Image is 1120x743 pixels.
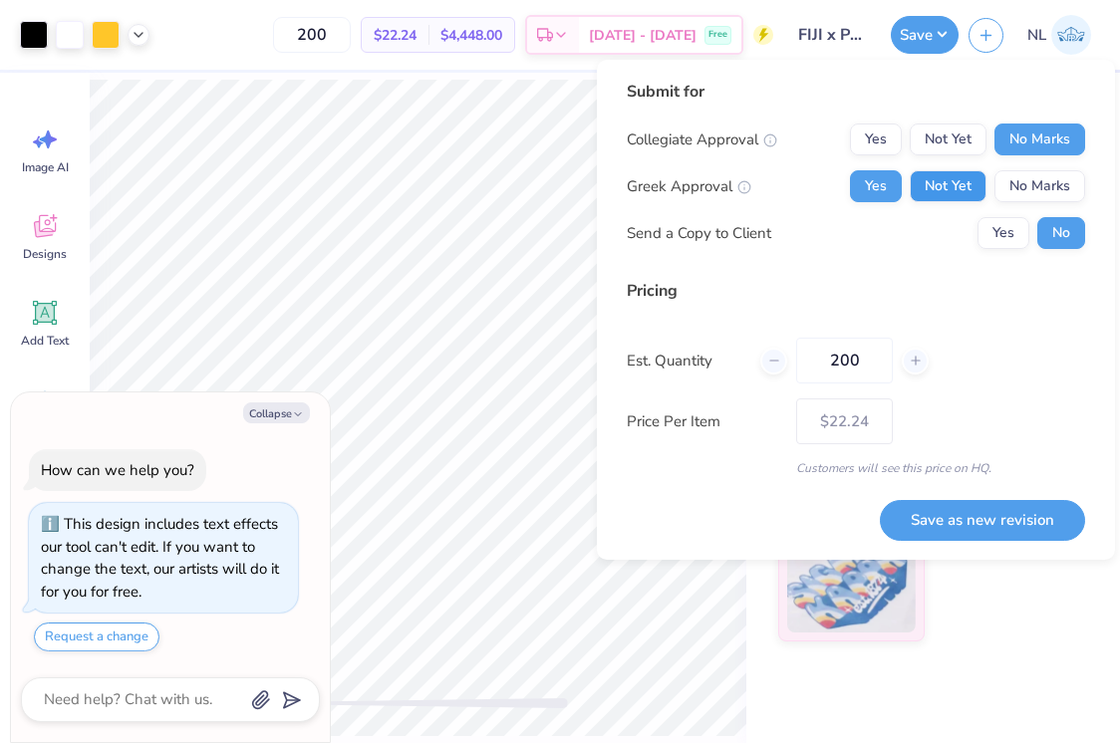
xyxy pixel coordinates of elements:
[1037,217,1085,249] button: No
[1027,24,1046,47] span: NL
[273,17,351,53] input: – –
[627,175,751,198] div: Greek Approval
[627,128,777,151] div: Collegiate Approval
[1051,15,1091,55] img: Nico Landolfi
[440,25,502,46] span: $4,448.00
[910,124,986,155] button: Not Yet
[374,25,417,46] span: $22.24
[627,80,1085,104] div: Submit for
[243,402,310,423] button: Collapse
[589,25,697,46] span: [DATE] - [DATE]
[22,159,69,175] span: Image AI
[41,514,279,602] div: This design includes text effects our tool can't edit. If you want to change the text, our artist...
[994,124,1085,155] button: No Marks
[23,246,67,262] span: Designs
[850,170,902,202] button: Yes
[850,124,902,155] button: Yes
[627,459,1085,477] div: Customers will see this price on HQ.
[910,170,986,202] button: Not Yet
[627,410,781,433] label: Price Per Item
[891,16,959,54] button: Save
[21,333,69,349] span: Add Text
[627,279,1085,303] div: Pricing
[978,217,1029,249] button: Yes
[627,350,745,372] label: Est. Quantity
[41,460,194,480] div: How can we help you?
[796,338,893,383] input: – –
[787,533,916,632] img: Standard
[1018,15,1100,55] a: NL
[627,222,771,245] div: Send a Copy to Client
[994,170,1085,202] button: No Marks
[783,15,881,55] input: Untitled Design
[880,500,1085,541] button: Save as new revision
[34,622,159,651] button: Request a change
[708,28,727,42] span: Free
